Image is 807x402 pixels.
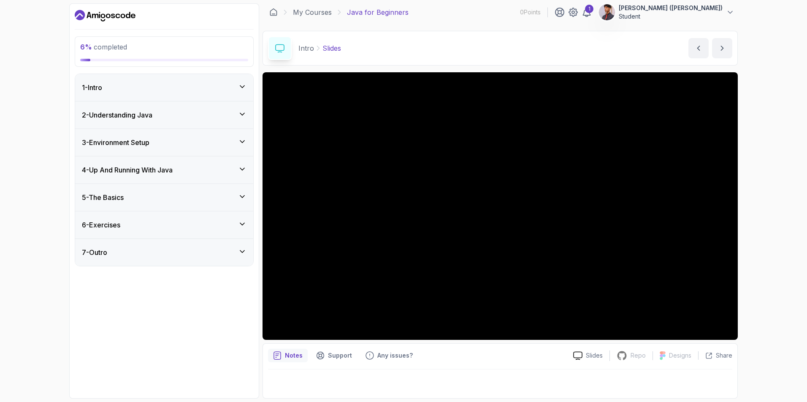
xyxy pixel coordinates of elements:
[75,184,253,211] button: 5-The Basics
[75,129,253,156] button: 3-Environment Setup
[285,351,303,360] p: Notes
[520,8,541,16] p: 0 Points
[586,351,603,360] p: Slides
[82,165,173,175] h3: 4 - Up And Running With Java
[82,247,107,257] h3: 7 - Outro
[82,82,102,93] h3: 1 - Intro
[716,351,732,360] p: Share
[82,220,120,230] h3: 6 - Exercises
[619,4,723,12] p: [PERSON_NAME] ([PERSON_NAME])
[347,7,409,17] p: Java for Beginners
[82,192,124,202] h3: 5 - The Basics
[75,156,253,183] button: 4-Up And Running With Java
[566,351,609,360] a: Slides
[75,239,253,266] button: 7-Outro
[80,43,127,51] span: completed
[619,12,723,21] p: Student
[322,43,341,53] p: Slides
[377,351,413,360] p: Any issues?
[75,9,135,22] a: Dashboard
[599,4,615,20] img: user profile image
[688,38,709,58] button: previous content
[75,101,253,129] button: 2-Understanding Java
[328,351,352,360] p: Support
[598,4,734,21] button: user profile image[PERSON_NAME] ([PERSON_NAME])Student
[712,38,732,58] button: next content
[82,137,149,148] h3: 3 - Environment Setup
[585,5,593,13] div: 1
[80,43,92,51] span: 6 %
[293,7,332,17] a: My Courses
[698,351,732,360] button: Share
[269,8,278,16] a: Dashboard
[82,110,152,120] h3: 2 - Understanding Java
[268,349,308,362] button: notes button
[360,349,418,362] button: Feedback button
[631,351,646,360] p: Repo
[75,74,253,101] button: 1-Intro
[75,211,253,238] button: 6-Exercises
[298,43,314,53] p: Intro
[311,349,357,362] button: Support button
[669,351,691,360] p: Designs
[582,7,592,17] a: 1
